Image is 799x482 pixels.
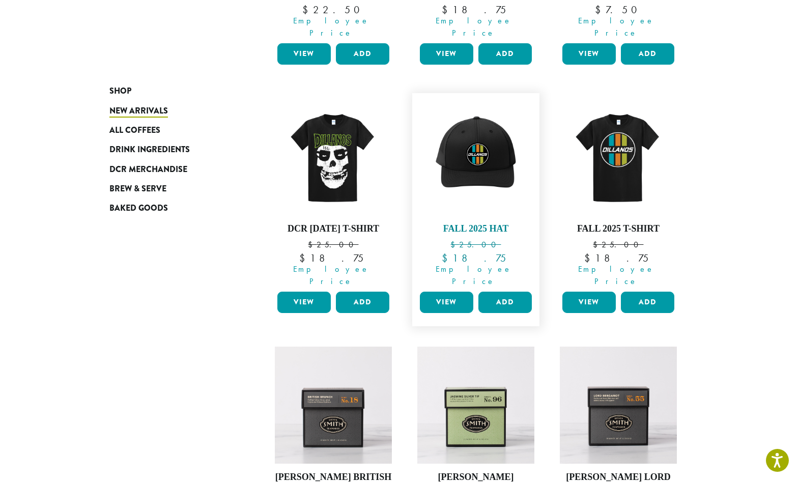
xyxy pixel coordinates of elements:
[556,263,677,288] span: Employee Price
[299,251,367,265] bdi: 18.75
[478,292,532,313] button: Add
[584,251,595,265] span: $
[271,15,392,39] span: Employee Price
[109,163,187,176] span: DCR Merchandise
[109,160,232,179] a: DCR Merchandise
[593,239,643,250] bdi: 25.00
[109,81,232,101] a: Shop
[109,105,168,118] span: New Arrivals
[450,239,501,250] bdi: 25.00
[109,140,232,159] a: Drink Ingredients
[277,292,331,313] a: View
[595,3,641,16] bdi: 7.50
[478,43,532,65] button: Add
[109,121,232,140] a: All Coffees
[277,43,331,65] a: View
[275,223,392,235] h4: DCR [DATE] T-Shirt
[109,85,131,98] span: Shop
[413,263,534,288] span: Employee Price
[275,98,392,215] img: DCR-Halloween-Tee-LTO-WEB-scaled.jpg
[621,292,674,313] button: Add
[420,43,473,65] a: View
[109,183,166,195] span: Brew & Serve
[595,3,606,16] span: $
[562,43,616,65] a: View
[556,15,677,39] span: Employee Price
[308,239,358,250] bdi: 25.00
[560,223,677,235] h4: Fall 2025 T-Shirt
[560,98,677,215] img: DCR-Retro-Three-Strip-Circle-Tee-Fall-WEB-scaled.jpg
[109,124,160,137] span: All Coffees
[442,3,452,16] span: $
[593,239,602,250] span: $
[442,3,509,16] bdi: 18.75
[560,347,677,464] img: Lord-Bergamot-Signature-Black-Carton-2023-1.jpg
[417,347,534,464] img: Jasmine-Silver-Tip-Signature-Green-Carton-2023.jpg
[621,43,674,65] button: Add
[442,251,452,265] span: $
[417,98,534,215] img: DCR-Retro-Three-Strip-Circle-Patch-Trucker-Hat-Fall-WEB-scaled.jpg
[275,98,392,288] a: DCR [DATE] T-Shirt $25.00 Employee Price
[109,144,190,156] span: Drink Ingredients
[450,239,459,250] span: $
[417,223,534,235] h4: Fall 2025 Hat
[271,263,392,288] span: Employee Price
[302,3,364,16] bdi: 22.50
[299,251,310,265] span: $
[584,251,652,265] bdi: 18.75
[275,347,392,464] img: British-Brunch-Signature-Black-Carton-2023-2.jpg
[336,43,389,65] button: Add
[420,292,473,313] a: View
[560,98,677,288] a: Fall 2025 T-Shirt $25.00 Employee Price
[302,3,313,16] span: $
[109,101,232,120] a: New Arrivals
[109,202,168,215] span: Baked Goods
[109,199,232,218] a: Baked Goods
[413,15,534,39] span: Employee Price
[336,292,389,313] button: Add
[109,179,232,199] a: Brew & Serve
[442,251,509,265] bdi: 18.75
[417,98,534,288] a: Fall 2025 Hat $25.00 Employee Price
[562,292,616,313] a: View
[308,239,317,250] span: $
